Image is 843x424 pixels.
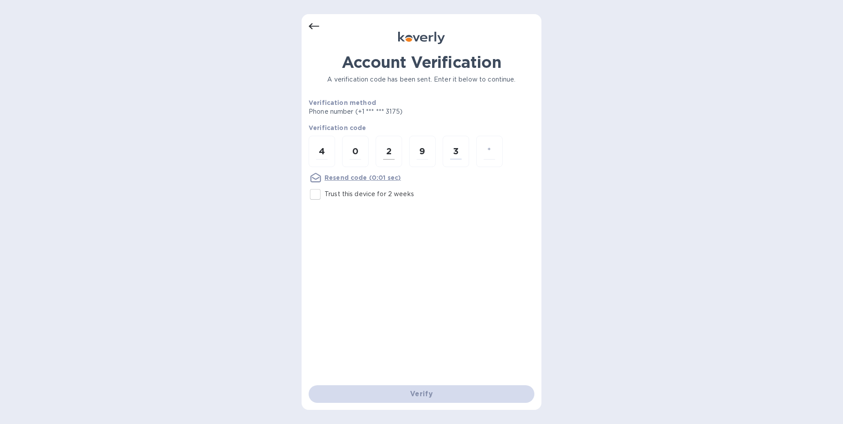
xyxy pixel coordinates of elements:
p: Verification code [309,123,534,132]
p: A verification code has been sent. Enter it below to continue. [309,75,534,84]
u: Resend code (0:01 sec) [325,174,401,181]
h1: Account Verification [309,53,534,71]
b: Verification method [309,99,376,106]
p: Phone number (+1 *** *** 3175) [309,107,470,116]
p: Trust this device for 2 weeks [325,190,414,199]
